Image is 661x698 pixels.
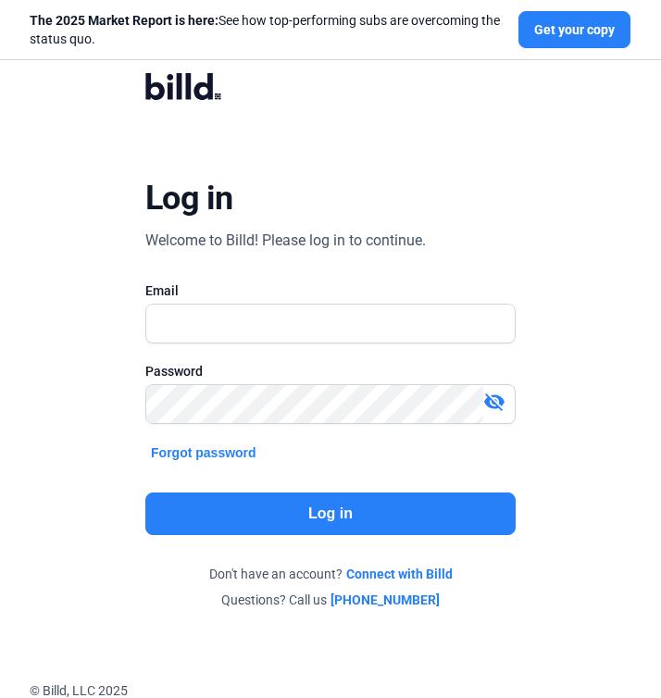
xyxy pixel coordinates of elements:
[30,11,507,48] div: See how top-performing subs are overcoming the status quo.
[330,591,440,609] a: [PHONE_NUMBER]
[145,178,233,218] div: Log in
[145,591,516,609] div: Questions? Call us
[30,13,218,28] span: The 2025 Market Report is here:
[145,230,426,252] div: Welcome to Billd! Please log in to continue.
[145,442,262,463] button: Forgot password
[145,565,516,583] div: Don't have an account?
[346,565,453,583] a: Connect with Billd
[518,11,630,48] button: Get your copy
[483,391,505,413] mat-icon: visibility_off
[145,281,516,300] div: Email
[145,492,516,535] button: Log in
[145,362,516,380] div: Password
